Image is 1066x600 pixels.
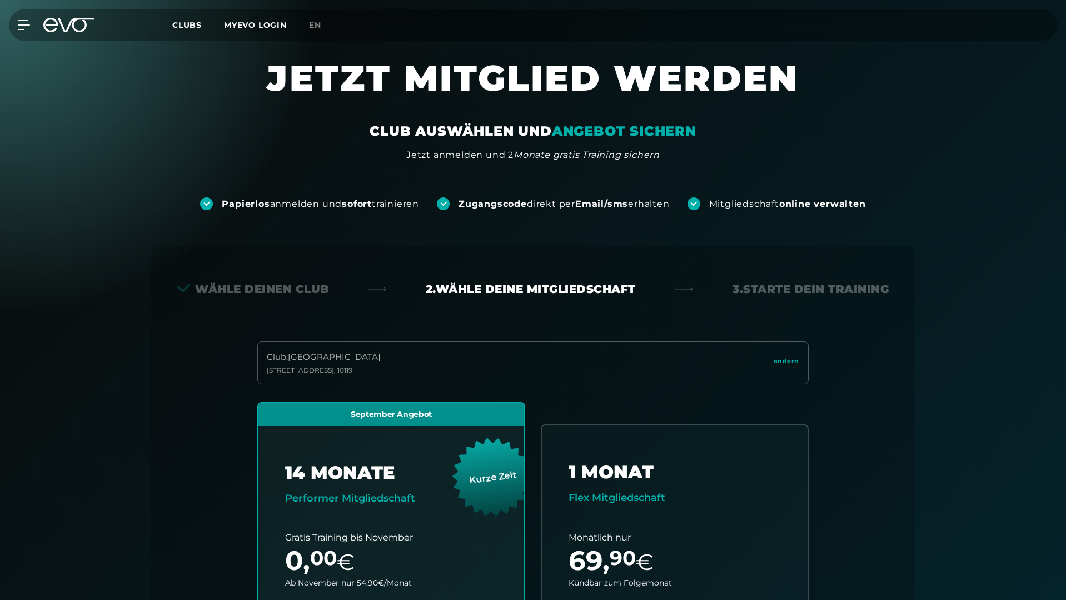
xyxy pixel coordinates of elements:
div: direkt per erhalten [459,198,669,210]
a: Clubs [172,19,224,30]
strong: online verwalten [779,199,866,209]
em: ANGEBOT SICHERN [552,123,696,139]
div: Club : [GEOGRAPHIC_DATA] [267,351,381,364]
a: ändern [774,356,799,369]
div: 3. Starte dein Training [733,281,889,297]
div: [STREET_ADDRESS] , 10119 [267,366,381,375]
strong: Papierlos [222,199,270,209]
div: Mitgliedschaft [709,198,866,210]
div: Jetzt anmelden und 2 [406,148,660,162]
em: Monate gratis Training sichern [514,150,660,160]
div: 2. Wähle deine Mitgliedschaft [426,281,636,297]
h1: JETZT MITGLIED WERDEN [200,56,866,122]
strong: sofort [342,199,372,209]
span: Clubs [172,20,202,30]
a: MYEVO LOGIN [224,20,287,30]
div: anmelden und trainieren [222,198,419,210]
div: CLUB AUSWÄHLEN UND [370,122,696,140]
strong: Email/sms [575,199,628,209]
strong: Zugangscode [459,199,527,209]
a: en [309,19,335,32]
span: en [309,20,321,30]
div: Wähle deinen Club [177,281,329,297]
span: ändern [774,356,799,366]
